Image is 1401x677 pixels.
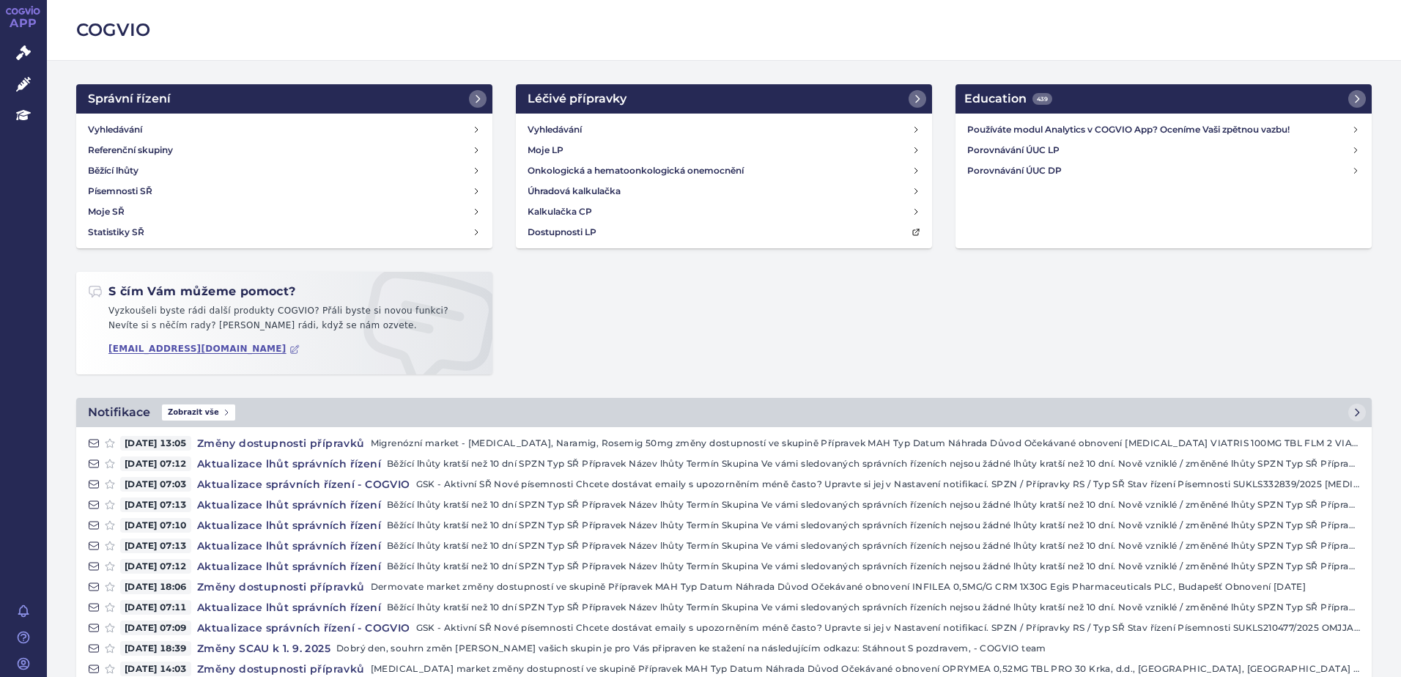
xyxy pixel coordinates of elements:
[88,90,171,108] h2: Správní řízení
[191,621,416,635] h4: Aktualizace správních řízení - COGVIO
[191,539,387,553] h4: Aktualizace lhůt správních řízení
[387,600,1360,615] p: Běžící lhůty kratší než 10 dní SPZN Typ SŘ Přípravek Název lhůty Termín Skupina Ve vámi sledovaný...
[191,518,387,533] h4: Aktualizace lhůt správních řízení
[88,163,138,178] h4: Běžící lhůty
[88,284,296,300] h2: S čím Vám můžeme pomoct?
[371,436,1360,451] p: Migrenózní market - [MEDICAL_DATA], Naramig, Rosemig 50mg změny dostupností ve skupině Přípravek ...
[120,497,191,512] span: [DATE] 07:13
[120,641,191,656] span: [DATE] 18:39
[528,143,563,158] h4: Moje LP
[387,497,1360,512] p: Běžící lhůty kratší než 10 dní SPZN Typ SŘ Přípravek Název lhůty Termín Skupina Ve vámi sledovaný...
[88,304,481,338] p: Vyzkoušeli byste rádi další produkty COGVIO? Přáli byste si novou funkci? Nevíte si s něčím rady?...
[961,160,1366,181] a: Porovnávání ÚUC DP
[120,436,191,451] span: [DATE] 13:05
[371,580,1360,594] p: Dermovate market změny dostupností ve skupině Přípravek MAH Typ Datum Náhrada Důvod Očekávané obn...
[191,456,387,471] h4: Aktualizace lhůt správních řízení
[108,344,300,355] a: [EMAIL_ADDRESS][DOMAIN_NAME]
[191,580,371,594] h4: Změny dostupnosti přípravků
[961,119,1366,140] a: Používáte modul Analytics v COGVIO App? Oceníme Vaši zpětnou vazbu!
[336,641,1360,656] p: Dobrý den, souhrn změn [PERSON_NAME] vašich skupin je pro Vás připraven ke stažení na následující...
[82,181,487,201] a: Písemnosti SŘ
[528,204,592,219] h4: Kalkulačka CP
[88,225,144,240] h4: Statistiky SŘ
[191,662,371,676] h4: Změny dostupnosti přípravků
[967,143,1351,158] h4: Porovnávání ÚUC LP
[528,184,621,199] h4: Úhradová kalkulačka
[522,201,926,222] a: Kalkulačka CP
[88,204,125,219] h4: Moje SŘ
[528,225,596,240] h4: Dostupnosti LP
[120,456,191,471] span: [DATE] 07:12
[387,456,1360,471] p: Běžící lhůty kratší než 10 dní SPZN Typ SŘ Přípravek Název lhůty Termín Skupina Ve vámi sledovaný...
[120,539,191,553] span: [DATE] 07:13
[88,404,150,421] h2: Notifikace
[191,600,387,615] h4: Aktualizace lhůt správních řízení
[191,641,336,656] h4: Změny SCAU k 1. 9. 2025
[528,163,744,178] h4: Onkologická a hematoonkologická onemocnění
[955,84,1372,114] a: Education439
[120,621,191,635] span: [DATE] 07:09
[120,580,191,594] span: [DATE] 18:06
[522,140,926,160] a: Moje LP
[82,119,487,140] a: Vyhledávání
[88,122,142,137] h4: Vyhledávání
[82,160,487,181] a: Běžící lhůty
[120,600,191,615] span: [DATE] 07:11
[120,662,191,676] span: [DATE] 14:03
[964,90,1052,108] h2: Education
[522,181,926,201] a: Úhradová kalkulačka
[387,518,1360,533] p: Běžící lhůty kratší než 10 dní SPZN Typ SŘ Přípravek Název lhůty Termín Skupina Ve vámi sledovaný...
[120,518,191,533] span: [DATE] 07:10
[82,140,487,160] a: Referenční skupiny
[76,18,1372,42] h2: COGVIO
[522,119,926,140] a: Vyhledávání
[76,398,1372,427] a: NotifikaceZobrazit vše
[516,84,932,114] a: Léčivé přípravky
[191,559,387,574] h4: Aktualizace lhůt správních řízení
[88,184,152,199] h4: Písemnosti SŘ
[416,477,1360,492] p: GSK - Aktivní SŘ Nové písemnosti Chcete dostávat emaily s upozorněním méně často? Upravte si jej ...
[387,559,1360,574] p: Běžící lhůty kratší než 10 dní SPZN Typ SŘ Přípravek Název lhůty Termín Skupina Ve vámi sledovaný...
[88,143,173,158] h4: Referenční skupiny
[528,90,626,108] h2: Léčivé přípravky
[191,477,416,492] h4: Aktualizace správních řízení - COGVIO
[82,222,487,243] a: Statistiky SŘ
[961,140,1366,160] a: Porovnávání ÚUC LP
[522,222,926,243] a: Dostupnosti LP
[387,539,1360,553] p: Běžící lhůty kratší než 10 dní SPZN Typ SŘ Přípravek Název lhůty Termín Skupina Ve vámi sledovaný...
[120,559,191,574] span: [DATE] 07:12
[191,497,387,512] h4: Aktualizace lhůt správních řízení
[967,122,1351,137] h4: Používáte modul Analytics v COGVIO App? Oceníme Vaši zpětnou vazbu!
[967,163,1351,178] h4: Porovnávání ÚUC DP
[416,621,1360,635] p: GSK - Aktivní SŘ Nové písemnosti Chcete dostávat emaily s upozorněním méně často? Upravte si jej ...
[371,662,1360,676] p: [MEDICAL_DATA] market změny dostupností ve skupině Přípravek MAH Typ Datum Náhrada Důvod Očekávan...
[82,201,487,222] a: Moje SŘ
[76,84,492,114] a: Správní řízení
[120,477,191,492] span: [DATE] 07:03
[522,160,926,181] a: Onkologická a hematoonkologická onemocnění
[1032,93,1052,105] span: 439
[528,122,582,137] h4: Vyhledávání
[162,404,235,421] span: Zobrazit vše
[191,436,371,451] h4: Změny dostupnosti přípravků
